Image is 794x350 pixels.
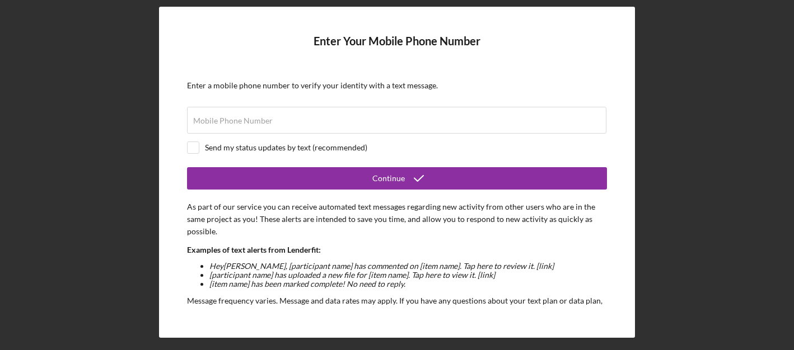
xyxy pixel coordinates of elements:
[205,143,367,152] div: Send my status updates by text (recommended)
[209,262,607,271] li: Hey [PERSON_NAME] , [participant name] has commented on [item name]. Tap here to review it. [link]
[187,35,607,64] h4: Enter Your Mobile Phone Number
[187,167,607,190] button: Continue
[187,244,607,256] p: Examples of text alerts from Lenderfit:
[187,295,607,320] p: Message frequency varies. Message and data rates may apply. If you have any questions about your ...
[187,201,607,238] p: As part of our service you can receive automated text messages regarding new activity from other ...
[209,271,607,280] li: [participant name] has uploaded a new file for [item name]. Tap here to view it. [link]
[209,280,607,288] li: [item name] has been marked complete! No need to reply.
[187,81,607,90] div: Enter a mobile phone number to verify your identity with a text message.
[372,167,405,190] div: Continue
[193,116,273,125] label: Mobile Phone Number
